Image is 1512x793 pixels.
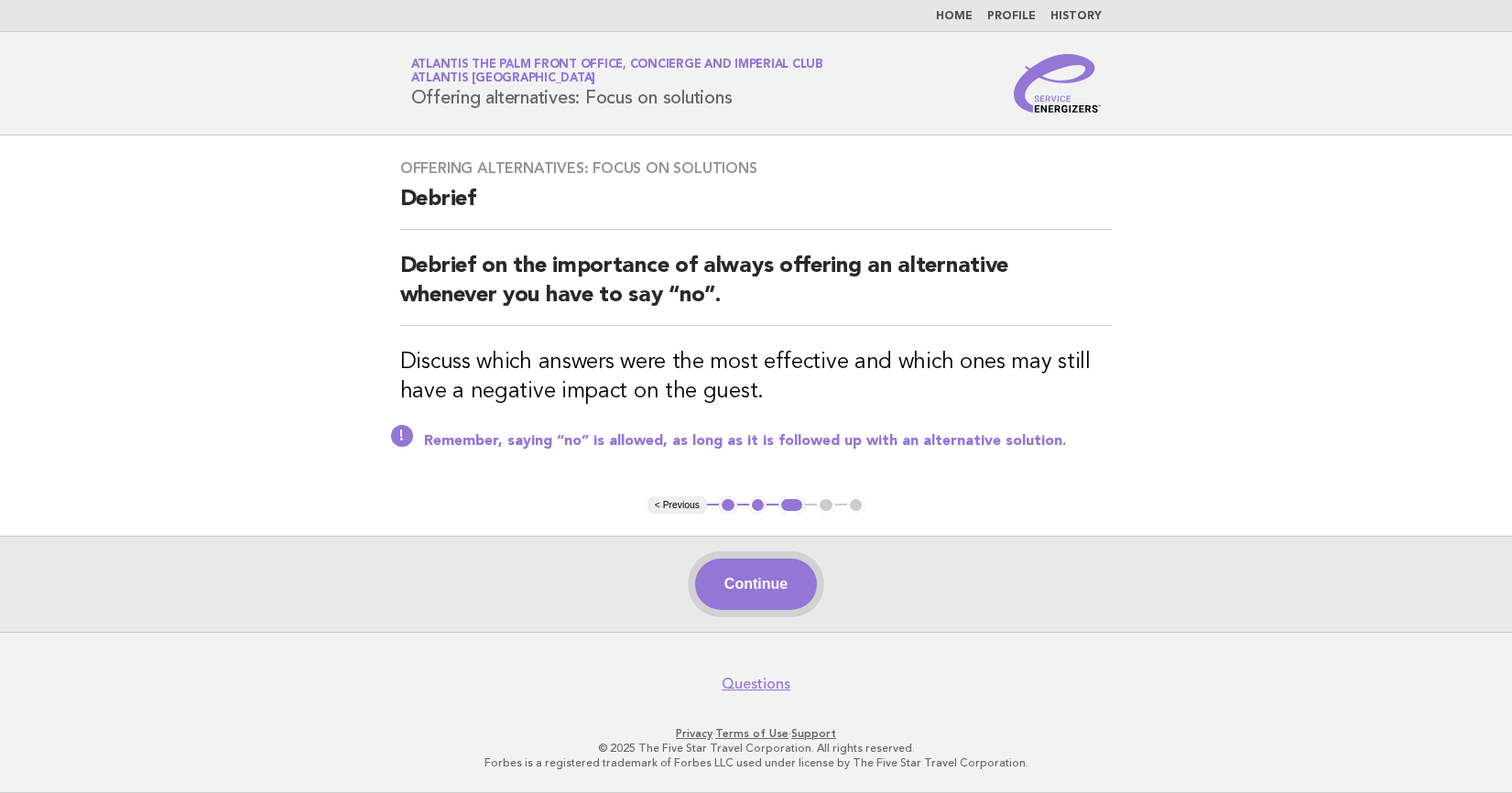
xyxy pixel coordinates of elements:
a: Profile [987,11,1036,22]
h3: Discuss which answers were the most effective and which ones may still have a negative impact on ... [400,348,1113,407]
button: 3 [778,496,805,515]
a: Home [936,11,973,22]
a: Terms of Use [715,727,789,740]
h2: Debrief on the importance of always offering an alternative whenever you have to say “no”. [400,252,1113,326]
span: Atlantis [GEOGRAPHIC_DATA] [411,73,596,85]
a: Questions [722,675,790,693]
h1: Offering alternatives: Focus on solutions [411,60,823,107]
a: Atlantis The Palm Front Office, Concierge and Imperial ClubAtlantis [GEOGRAPHIC_DATA] [411,59,823,84]
h2: Debrief [400,185,1113,230]
button: 2 [749,496,767,515]
p: Remember, saying “no” is allowed, as long as it is followed up with an alternative solution. [424,432,1113,451]
img: Service Energizers [1014,54,1102,113]
p: Forbes is a registered trademark of Forbes LLC used under license by The Five Star Travel Corpora... [196,755,1317,770]
p: · · [196,726,1317,741]
a: History [1050,11,1102,22]
button: Continue [695,559,817,610]
p: © 2025 The Five Star Travel Corporation. All rights reserved. [196,741,1317,755]
button: 1 [719,496,737,515]
h3: Offering alternatives: Focus on solutions [400,159,1113,178]
a: Support [791,727,836,740]
a: Privacy [676,727,712,740]
button: < Previous [647,496,707,515]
